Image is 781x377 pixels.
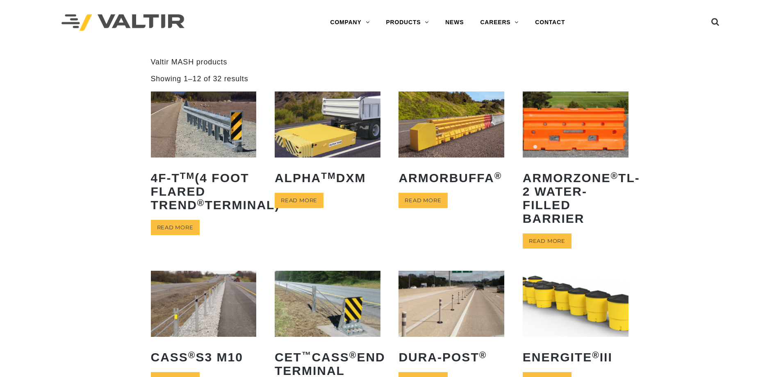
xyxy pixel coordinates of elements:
a: COMPANY [322,14,378,31]
sup: ® [592,350,600,360]
h2: ArmorBuffa [398,165,504,191]
h2: 4F-T (4 Foot Flared TREND Terminal) [151,165,257,218]
h2: ArmorZone TL-2 Water-Filled Barrier [523,165,628,231]
p: Showing 1–12 of 32 results [151,74,248,84]
a: ALPHATMDXM [275,91,380,191]
a: ArmorZone®TL-2 Water-Filled Barrier [523,91,628,231]
sup: ® [494,171,502,181]
img: Valtir [61,14,184,31]
sup: ® [188,350,196,360]
sup: ™ [302,350,312,360]
a: Read more about “ArmorZone® TL-2 Water-Filled Barrier” [523,233,572,249]
sup: ® [349,350,357,360]
sup: ® [479,350,487,360]
a: CAREERS [472,14,527,31]
a: CASS®S3 M10 [151,271,257,370]
a: Dura-Post® [398,271,504,370]
a: Read more about “ALPHATM DXM” [275,193,323,208]
sup: ® [197,198,205,208]
sup: ® [610,171,618,181]
a: CONTACT [527,14,573,31]
sup: TM [321,171,336,181]
a: ENERGITE®III [523,271,628,370]
a: Read more about “ArmorBuffa®” [398,193,447,208]
a: 4F-TTM(4 Foot Flared TREND®Terminal) [151,91,257,218]
h2: Dura-Post [398,344,504,370]
sup: TM [180,171,195,181]
a: ArmorBuffa® [398,91,504,191]
h2: CASS S3 M10 [151,344,257,370]
h2: ENERGITE III [523,344,628,370]
a: Read more about “4F-TTM (4 Foot Flared TREND® Terminal)” [151,220,200,235]
p: Valtir MASH products [151,57,631,67]
h2: ALPHA DXM [275,165,380,191]
a: PRODUCTS [378,14,437,31]
a: NEWS [437,14,472,31]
